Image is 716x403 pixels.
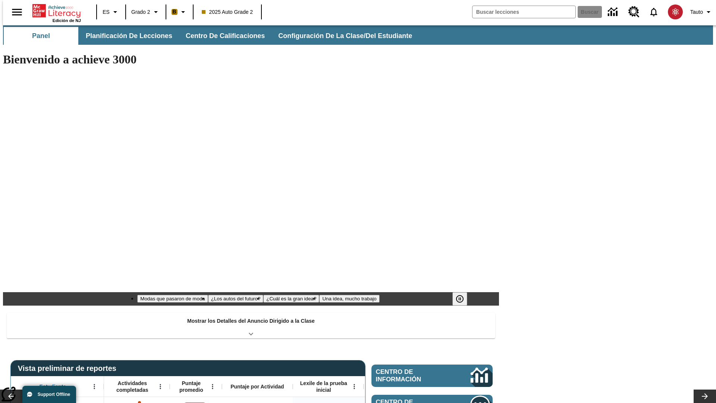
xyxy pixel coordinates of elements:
a: Notificaciones [644,2,663,22]
button: Carrusel de lecciones, seguir [694,390,716,403]
button: Planificación de lecciones [80,27,178,45]
p: Mostrar los Detalles del Anuncio Dirigido a la Clase [187,317,315,325]
span: Vista preliminar de reportes [18,364,120,373]
a: Portada [32,3,81,18]
span: Panel [32,32,50,40]
body: Máximo 600 caracteres Presiona Escape para desactivar la barra de herramientas Presiona Alt + F10... [3,6,109,13]
button: Diapositiva 2 ¿Los autos del futuro? [208,295,264,303]
div: Subbarra de navegación [3,25,713,45]
span: Configuración de la clase/del estudiante [278,32,412,40]
button: Centro de calificaciones [180,27,271,45]
input: Buscar campo [472,6,575,18]
div: Portada [32,3,81,23]
button: Escoja un nuevo avatar [663,2,687,22]
span: 2025 Auto Grade 2 [202,8,253,16]
span: Puntaje promedio [173,380,209,393]
button: Panel [4,27,78,45]
div: Mostrar los Detalles del Anuncio Dirigido a la Clase [7,313,495,338]
span: Support Offline [38,392,70,397]
button: Perfil/Configuración [687,5,716,19]
div: Pausar [452,292,475,306]
button: Abrir menú [155,381,166,392]
span: Centro de calificaciones [186,32,265,40]
button: Pausar [452,292,467,306]
span: Grado 2 [131,8,150,16]
button: Lenguaje: ES, Selecciona un idioma [99,5,123,19]
button: Configuración de la clase/del estudiante [272,27,418,45]
span: ES [103,8,110,16]
img: avatar image [668,4,683,19]
button: Support Offline [22,386,76,403]
span: Estudiante [40,383,66,390]
button: Abrir menú [349,381,360,392]
button: Diapositiva 4 Una idea, mucho trabajo [319,295,379,303]
span: Planificación de lecciones [86,32,172,40]
button: Abrir menú [207,381,218,392]
button: Grado: Grado 2, Elige un grado [128,5,163,19]
span: Centro de información [376,368,446,383]
span: Edición de NJ [53,18,81,23]
span: Lexile de la prueba inicial [296,380,351,393]
h1: Bienvenido a achieve 3000 [3,53,499,66]
a: Centro de información [371,365,493,387]
button: Abrir menú [89,381,100,392]
span: Puntaje por Actividad [230,383,284,390]
span: Tauto [690,8,703,16]
span: B [173,7,176,16]
a: Centro de información [603,2,624,22]
a: Centro de recursos, Se abrirá en una pestaña nueva. [624,2,644,22]
button: Boost El color de la clase es anaranjado claro. Cambiar el color de la clase. [169,5,191,19]
button: Diapositiva 3 ¿Cuál es la gran idea? [263,295,319,303]
span: Actividades completadas [108,380,157,393]
button: Diapositiva 1 Modas que pasaron de moda [137,295,208,303]
div: Subbarra de navegación [3,27,419,45]
button: Abrir el menú lateral [6,1,28,23]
